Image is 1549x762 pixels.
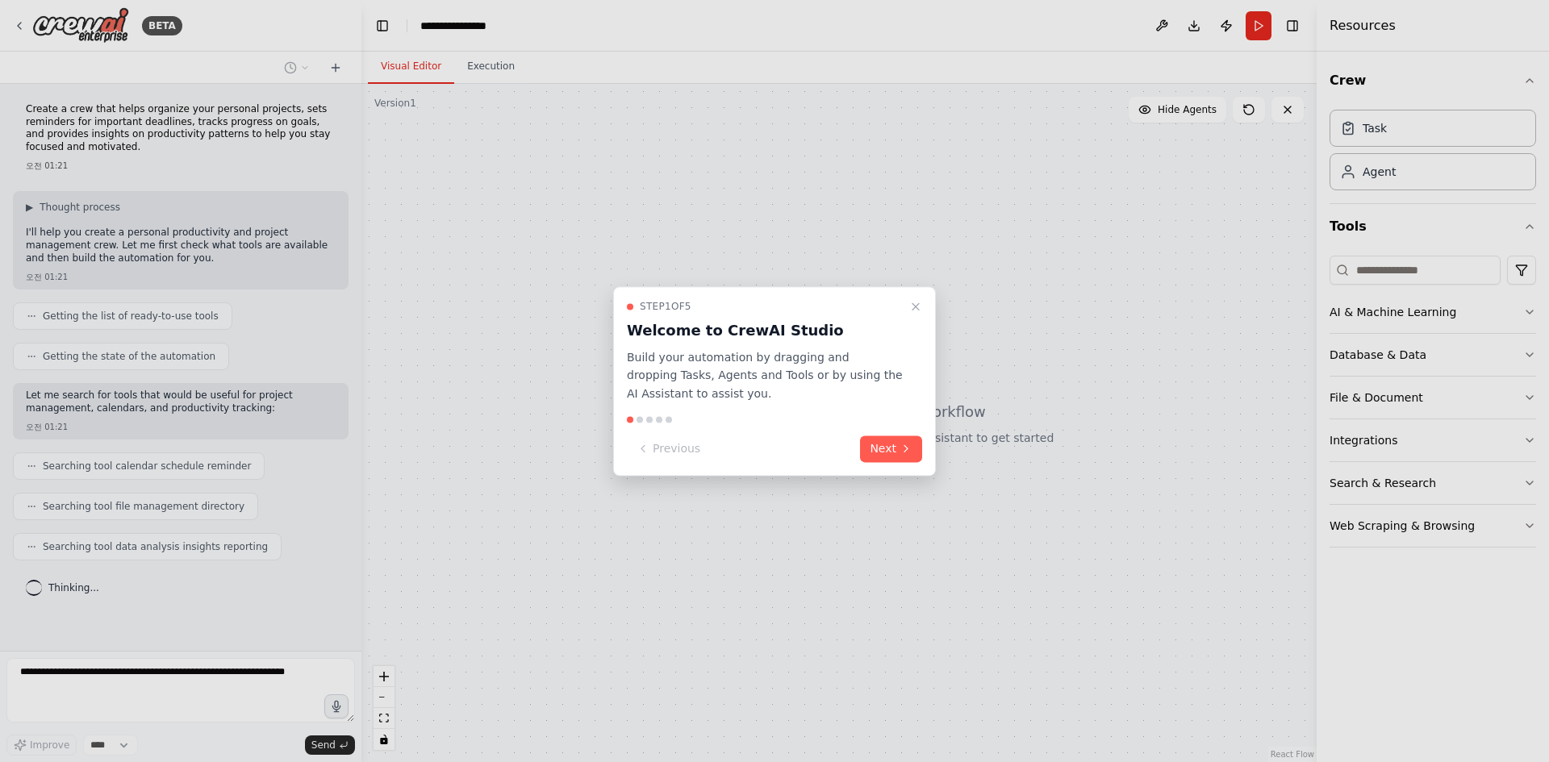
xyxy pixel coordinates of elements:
[371,15,394,37] button: Hide left sidebar
[627,348,903,403] p: Build your automation by dragging and dropping Tasks, Agents and Tools or by using the AI Assista...
[860,435,922,462] button: Next
[627,319,903,342] h3: Welcome to CrewAI Studio
[640,300,691,313] span: Step 1 of 5
[906,297,925,316] button: Close walkthrough
[627,435,710,462] button: Previous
